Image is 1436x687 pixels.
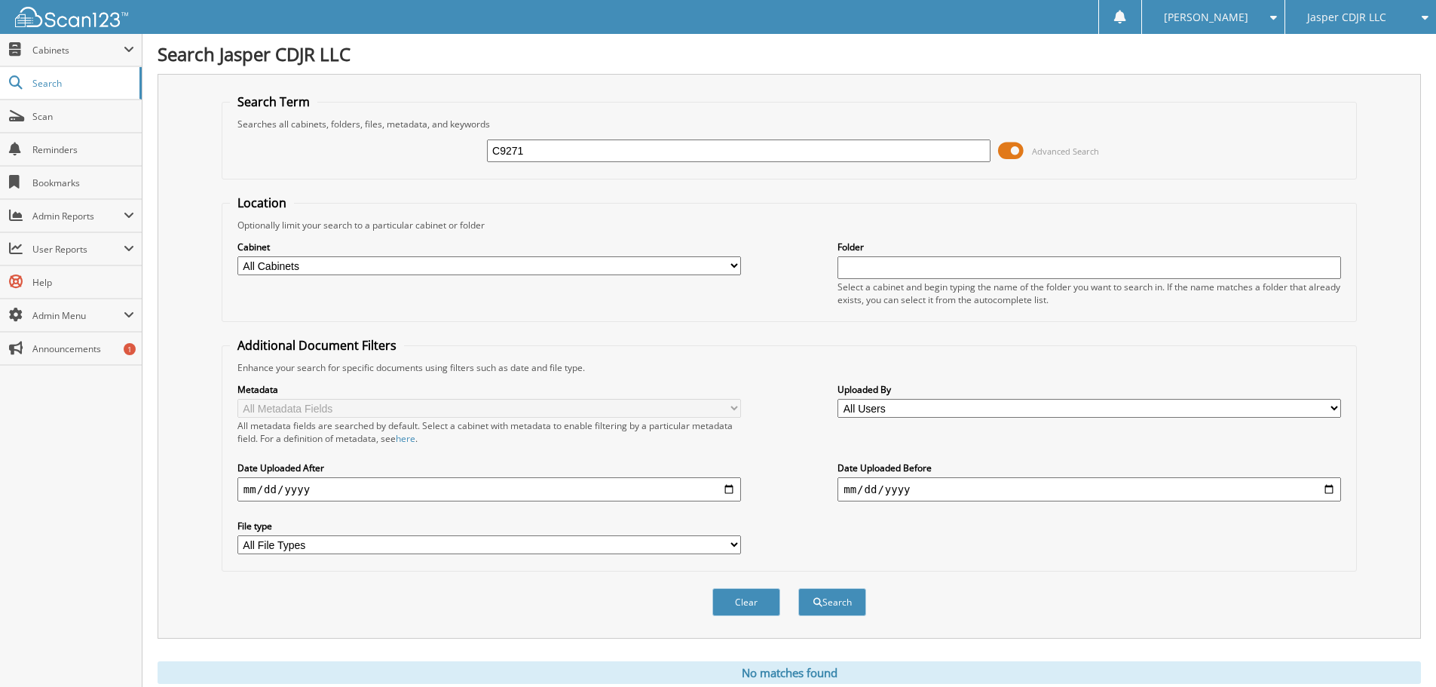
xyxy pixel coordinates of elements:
[158,41,1421,66] h1: Search Jasper CDJR LLC
[837,383,1341,396] label: Uploaded By
[230,219,1349,232] div: Optionally limit your search to a particular cabinet or folder
[32,44,124,57] span: Cabinets
[837,281,1341,306] div: Select a cabinet and begin typing the name of the folder you want to search in. If the name match...
[837,241,1341,253] label: Folder
[230,94,317,110] legend: Search Term
[32,143,134,156] span: Reminders
[237,419,741,445] div: All metadata fields are searched by default. Select a cabinet with metadata to enable filtering b...
[230,118,1349,130] div: Searches all cabinets, folders, files, metadata, and keywords
[124,343,136,355] div: 1
[32,309,124,322] span: Admin Menu
[158,661,1421,684] div: No matches found
[1164,13,1248,22] span: [PERSON_NAME]
[837,462,1341,474] label: Date Uploaded Before
[837,477,1341,501] input: end
[230,337,404,354] legend: Additional Document Filters
[32,243,124,256] span: User Reports
[237,241,741,253] label: Cabinet
[32,176,134,189] span: Bookmarks
[712,588,780,616] button: Clear
[237,520,741,532] label: File type
[32,342,134,355] span: Announcements
[15,7,128,27] img: scan123-logo-white.svg
[32,110,134,123] span: Scan
[32,210,124,222] span: Admin Reports
[237,383,741,396] label: Metadata
[230,195,294,211] legend: Location
[237,477,741,501] input: start
[396,432,415,445] a: here
[32,77,132,90] span: Search
[1307,13,1386,22] span: Jasper CDJR LLC
[237,462,741,474] label: Date Uploaded After
[230,361,1349,374] div: Enhance your search for specific documents using filters such as date and file type.
[32,276,134,289] span: Help
[798,588,866,616] button: Search
[1032,146,1099,157] span: Advanced Search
